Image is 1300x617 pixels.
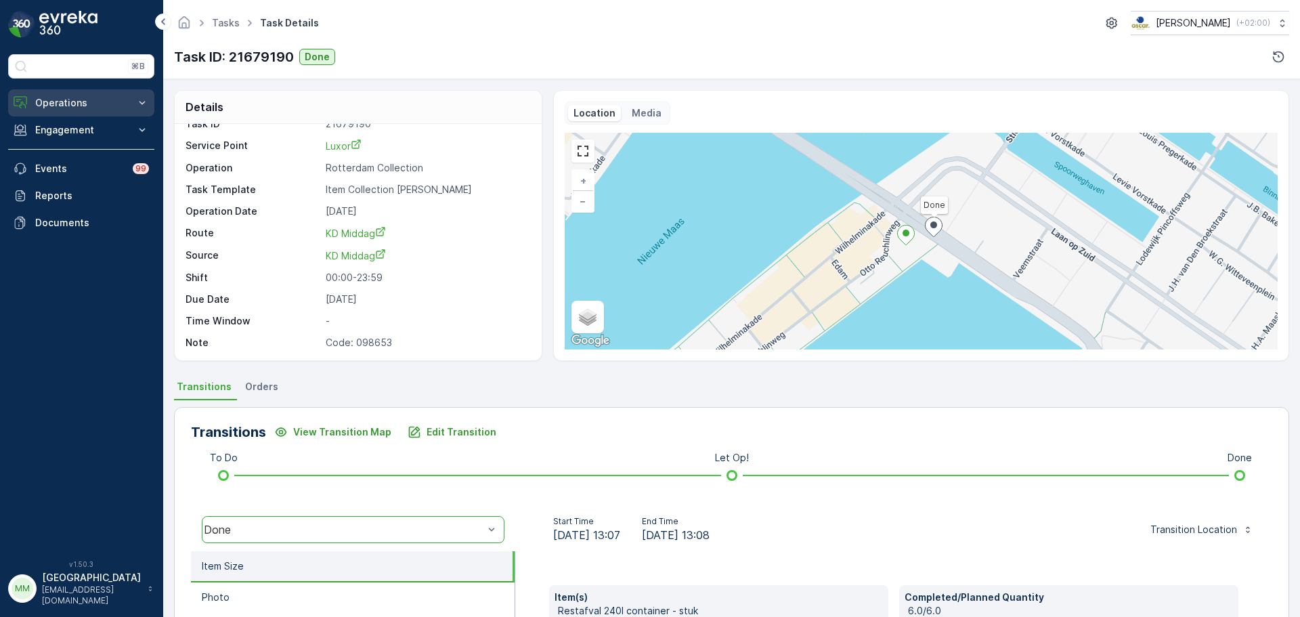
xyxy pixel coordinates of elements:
[293,425,391,439] p: View Transition Map
[186,117,320,131] p: Task ID
[580,195,586,207] span: −
[186,183,320,196] p: Task Template
[186,336,320,349] p: Note
[427,425,496,439] p: Edit Transition
[1156,16,1231,30] p: [PERSON_NAME]
[326,226,527,240] a: KD Middag
[12,578,33,599] div: MM
[555,591,883,604] p: Item(s)
[1142,519,1261,540] button: Transition Location
[266,421,399,443] button: View Transition Map
[35,96,127,110] p: Operations
[326,271,527,284] p: 00:00-23:59
[202,559,244,573] p: Item Size
[326,205,527,218] p: [DATE]
[245,380,278,393] span: Orders
[326,336,527,349] p: Code: 098653
[715,451,749,465] p: Let Op!
[35,189,149,203] p: Reports
[8,571,154,606] button: MM[GEOGRAPHIC_DATA][EMAIL_ADDRESS][DOMAIN_NAME]
[131,61,145,72] p: ⌘B
[8,89,154,116] button: Operations
[42,571,141,584] p: [GEOGRAPHIC_DATA]
[1150,523,1237,536] p: Transition Location
[580,175,586,186] span: +
[573,191,593,211] a: Zoom Out
[632,106,662,120] p: Media
[326,140,362,152] span: Luxor
[326,228,386,239] span: KD Middag
[257,16,322,30] span: Task Details
[573,171,593,191] a: Zoom In
[573,106,615,120] p: Location
[186,139,320,153] p: Service Point
[186,99,223,115] p: Details
[1131,11,1289,35] button: [PERSON_NAME](+02:00)
[326,161,527,175] p: Rotterdam Collection
[1131,16,1150,30] img: basis-logo_rgb2x.png
[35,162,125,175] p: Events
[326,314,527,328] p: -
[326,250,386,261] span: KD Middag
[573,141,593,161] a: View Fullscreen
[212,17,240,28] a: Tasks
[186,161,320,175] p: Operation
[1228,451,1252,465] p: Done
[8,182,154,209] a: Reports
[326,249,527,263] a: KD Middag
[177,380,232,393] span: Transitions
[8,11,35,38] img: logo
[8,116,154,144] button: Engagement
[186,293,320,306] p: Due Date
[174,47,294,67] p: Task ID: 21679190
[186,226,320,240] p: Route
[305,50,330,64] p: Done
[326,183,527,196] p: Item Collection [PERSON_NAME]
[905,591,1233,604] p: Completed/Planned Quantity
[186,249,320,263] p: Source
[202,591,230,604] p: Photo
[42,584,141,606] p: [EMAIL_ADDRESS][DOMAIN_NAME]
[210,451,238,465] p: To Do
[399,421,504,443] button: Edit Transition
[553,516,620,527] p: Start Time
[568,332,613,349] img: Google
[8,209,154,236] a: Documents
[35,123,127,137] p: Engagement
[568,332,613,349] a: Open this area in Google Maps (opens a new window)
[299,49,335,65] button: Done
[186,205,320,218] p: Operation Date
[326,117,527,131] p: 21679190
[642,516,710,527] p: End Time
[39,11,97,38] img: logo_dark-DEwI_e13.png
[326,293,527,306] p: [DATE]
[204,524,483,536] div: Done
[191,422,266,442] p: Transitions
[35,216,149,230] p: Documents
[135,163,146,174] p: 99
[326,139,527,153] a: Luxor
[642,527,710,543] span: [DATE] 13:08
[553,527,620,543] span: [DATE] 13:07
[1236,18,1270,28] p: ( +02:00 )
[177,20,192,32] a: Homepage
[8,155,154,182] a: Events99
[186,271,320,284] p: Shift
[8,560,154,568] span: v 1.50.3
[573,302,603,332] a: Layers
[186,314,320,328] p: Time Window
